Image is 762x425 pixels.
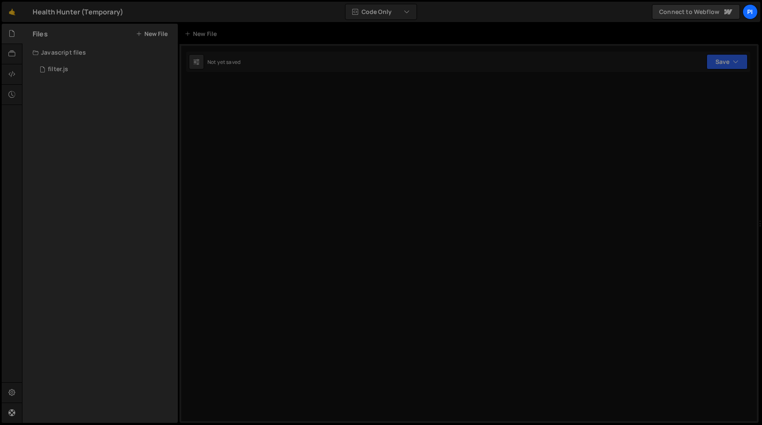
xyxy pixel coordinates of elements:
[33,7,123,17] div: Health Hunter (Temporary)
[652,4,740,19] a: Connect to Webflow
[136,30,168,37] button: New File
[743,4,758,19] a: Pi
[33,61,178,78] div: 16494/44708.js
[345,4,417,19] button: Code Only
[48,66,68,73] div: filter.js
[207,58,240,66] div: Not yet saved
[707,54,748,69] button: Save
[185,30,220,38] div: New File
[33,29,48,39] h2: Files
[22,44,178,61] div: Javascript files
[2,2,22,22] a: 🤙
